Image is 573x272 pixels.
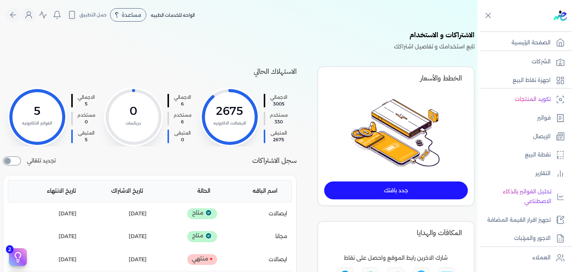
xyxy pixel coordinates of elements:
[324,228,468,238] h4: المكافآت والهدايا
[187,231,217,242] p: متاح
[477,73,569,88] a: اجهزة نقاط البيع
[270,136,288,143] span: 2675
[77,130,95,136] span: المتبقى
[224,186,278,196] p: اسم الباقه
[477,92,569,107] a: تكويد المنتجات
[9,248,27,266] button: 2
[173,118,191,125] span: 6
[129,255,147,265] p: [DATE]
[511,38,551,48] p: الصفحة الرئيسية
[324,73,468,84] h4: الخطط والأسعار
[477,35,569,51] a: الصفحة الرئيسية
[532,253,551,263] p: العملاء
[477,166,569,181] a: التقارير
[537,113,551,123] p: فواتير
[270,130,288,136] span: المتبقى
[129,232,147,241] p: [DATE]
[477,212,569,228] a: تجهيز اقرار القيمة المضافة
[344,253,448,263] p: شارك الاخرين رابط الموقع واحصل على نقاط
[3,66,297,80] h4: الاستهلاك الحالي
[554,10,567,21] img: logo
[525,150,551,160] p: نقطة البيع
[269,209,287,219] p: ايصالات
[270,94,288,101] span: الاجمالي
[477,54,569,70] a: الشركات
[59,255,76,265] p: [DATE]
[173,94,191,101] span: الاجمالي
[89,186,143,196] p: تاريخ الاشتراك
[66,9,109,21] button: حمل التطبيق
[79,12,107,18] span: حمل التطبيق
[477,129,569,145] a: الإيصال
[77,118,95,125] span: 0
[77,136,95,143] span: 5
[77,94,95,101] span: الاجمالي
[129,209,147,219] p: [DATE]
[3,156,56,165] div: تجديد تلقائي
[187,208,217,219] p: متاح
[535,169,551,178] p: التقارير
[252,155,297,166] h4: سجل الاشتراكات
[3,42,475,52] p: تابع استخدامك و تفاصيل اشتراكك
[6,245,13,253] span: 2
[77,101,95,107] span: 5
[487,215,551,225] p: تجهيز اقرار القيمة المضافة
[173,130,191,136] span: المتبقى
[477,231,569,246] a: الاجور والمرتبات
[173,112,191,118] span: مستخدم
[157,186,210,196] p: الحالة
[22,186,76,196] p: تاريخ الانتهاء
[173,136,191,143] span: 0
[110,8,146,22] div: مساعدة
[270,101,288,107] span: 3005
[270,118,288,125] span: 330
[351,99,441,167] img: image
[514,234,551,243] p: الاجور والمرتبات
[77,112,95,118] span: مستخدم
[481,187,551,206] p: تحليل الفواتير بالذكاء الاصطناعي
[477,110,569,126] a: فواتير
[151,12,195,18] span: الواحه للخدمات الطبيه
[3,30,475,42] h4: الاشتراكات و الاستخدام
[59,209,76,219] p: [DATE]
[270,112,288,118] span: مستخدم
[269,255,287,265] p: ايصالات
[532,57,551,67] p: الشركات
[59,232,76,241] p: [DATE]
[122,12,141,18] span: مساعدة
[275,232,287,241] p: مجانا
[477,184,569,209] a: تحليل الفواتير بالذكاء الاصطناعي
[515,95,551,104] p: تكويد المنتجات
[477,250,569,266] a: العملاء
[533,132,551,142] p: الإيصال
[513,76,551,85] p: اجهزة نقاط البيع
[477,147,569,163] a: نقطة البيع
[187,254,217,265] p: منتهي
[324,181,468,199] a: جدد باقتك
[173,101,191,107] span: 6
